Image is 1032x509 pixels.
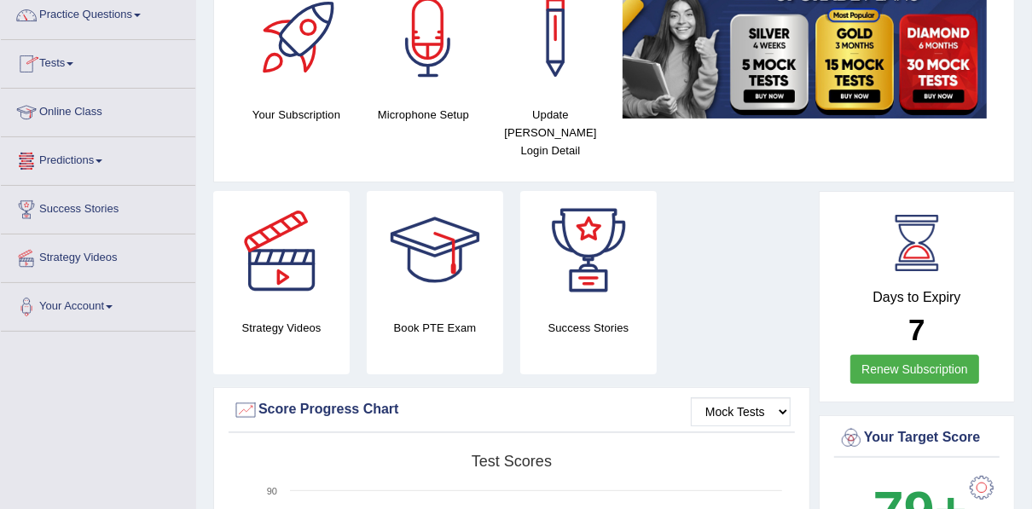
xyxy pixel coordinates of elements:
b: 7 [908,313,925,346]
a: Renew Subscription [850,355,979,384]
a: Your Account [1,283,195,326]
h4: Days to Expiry [838,290,995,305]
h4: Your Subscription [241,106,351,124]
a: Success Stories [1,186,195,228]
a: Strategy Videos [1,234,195,277]
h4: Book PTE Exam [367,319,503,337]
a: Predictions [1,137,195,180]
div: Your Target Score [838,425,995,451]
h4: Success Stories [520,319,657,337]
h4: Microphone Setup [368,106,478,124]
a: Tests [1,40,195,83]
a: Online Class [1,89,195,131]
tspan: Test scores [472,453,552,470]
h4: Update [PERSON_NAME] Login Detail [496,106,606,159]
div: Score Progress Chart [233,397,791,423]
text: 90 [267,486,277,496]
h4: Strategy Videos [213,319,350,337]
